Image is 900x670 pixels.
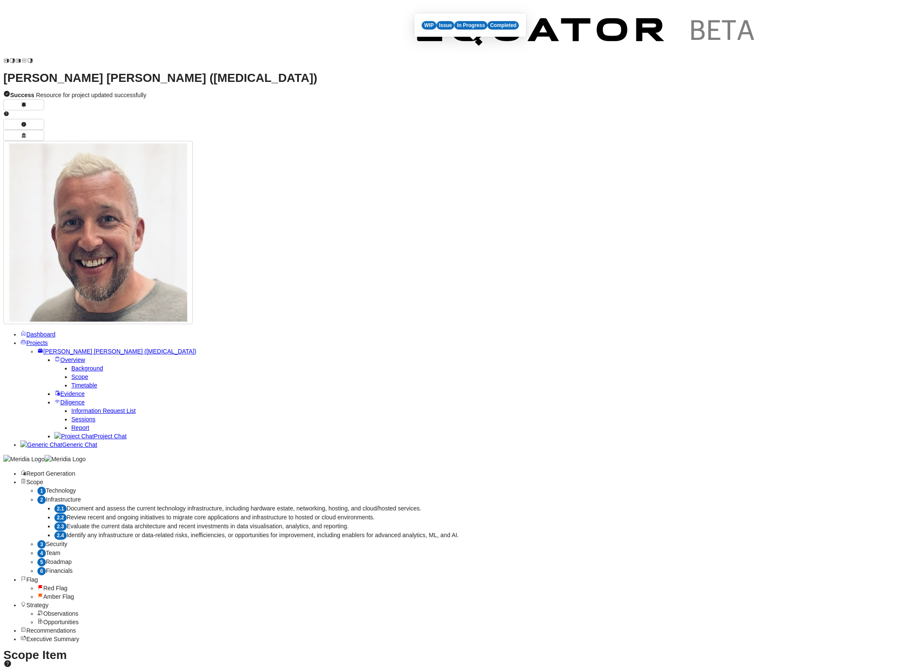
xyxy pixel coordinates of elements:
a: Scope [71,373,88,380]
span: Report Generation [26,470,75,477]
span: Flag [26,576,38,583]
img: Meridia Logo [3,455,45,463]
span: Financials [46,567,73,574]
span: Identify any infrastructure or data-related risks, inefficiencies, or opportunities for improveme... [67,532,459,538]
span: Evaluate the current data architecture and recent investments in data visualisation, analytics, a... [67,523,349,530]
span: Document and assess the current technology infrastructure, including hardware estate, networking,... [67,505,422,512]
h1: Scope Item [3,651,897,668]
a: Evidence [54,390,85,397]
div: 2.3 [54,522,67,531]
a: Project ChatProject Chat [54,433,127,440]
span: Diligence [60,399,85,406]
span: Opportunities [43,619,79,625]
div: 4 [37,549,46,558]
h1: [PERSON_NAME] [PERSON_NAME] ([MEDICAL_DATA]) [3,74,897,82]
span: Projects [26,339,48,346]
span: Generic Chat [62,441,97,448]
span: Scope [26,479,43,485]
img: Meridia Logo [45,455,86,463]
div: 2.1 [54,505,67,513]
a: Sessions [71,416,96,423]
div: 6 [37,567,46,575]
div: 2 [37,496,46,504]
a: Overview [54,356,85,363]
strong: Success [10,92,34,98]
span: Review recent and ongoing initiatives to migrate core applications and infrastructure to hosted o... [67,514,375,521]
div: In Progress [454,21,487,30]
img: Generic Chat [20,440,62,449]
div: 1 [37,487,46,495]
div: 2.2 [54,513,67,522]
div: WIP [422,21,436,30]
span: Roadmap [46,558,72,565]
span: Observations [43,610,78,617]
div: Issue [436,21,455,30]
a: Report [71,424,89,431]
span: Evidence [60,390,85,397]
a: Information Request List [71,407,136,414]
a: Background [71,365,103,372]
img: Profile Icon [9,143,187,322]
img: Project Chat [54,432,94,440]
span: Infrastructure [46,496,81,503]
img: Customer Logo [33,3,402,64]
a: Projects [20,339,48,346]
div: 3 [37,540,46,549]
span: Strategy [26,602,48,608]
span: Executive Summary [26,636,79,642]
span: Amber Flag [43,593,74,600]
span: Security [46,541,67,547]
img: Customer Logo [402,3,772,64]
div: 2.4 [54,531,67,540]
a: Diligence [54,399,85,406]
a: [PERSON_NAME] [PERSON_NAME] ([MEDICAL_DATA]) [37,348,196,355]
span: [PERSON_NAME] [PERSON_NAME] ([MEDICAL_DATA]) [43,348,196,355]
span: Technology [46,487,76,494]
a: Generic ChatGeneric Chat [20,441,97,448]
span: Resource for project updated successfully [10,92,146,98]
div: 5 [37,558,46,566]
span: Dashboard [26,331,56,338]
span: Project Chat [94,433,127,440]
span: Overview [60,356,85,363]
span: Recommendations [26,627,76,634]
span: Red Flag [43,585,67,592]
a: Timetable [71,382,97,389]
div: Completed [488,21,519,30]
span: Team [46,549,60,556]
a: Dashboard [20,331,56,338]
